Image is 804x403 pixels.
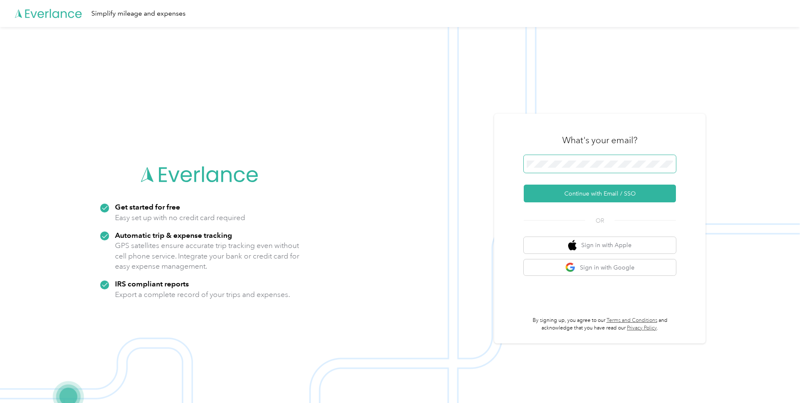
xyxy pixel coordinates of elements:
p: By signing up, you agree to our and acknowledge that you have read our . [524,317,676,332]
span: OR [585,216,615,225]
img: google logo [565,262,576,273]
button: apple logoSign in with Apple [524,237,676,253]
img: apple logo [568,240,577,251]
button: Continue with Email / SSO [524,185,676,202]
p: GPS satellites ensure accurate trip tracking even without cell phone service. Integrate your bank... [115,240,300,272]
a: Privacy Policy [627,325,657,331]
p: Easy set up with no credit card required [115,212,245,223]
button: google logoSign in with Google [524,259,676,276]
p: Export a complete record of your trips and expenses. [115,289,290,300]
strong: Automatic trip & expense tracking [115,231,232,240]
strong: Get started for free [115,202,180,211]
strong: IRS compliant reports [115,279,189,288]
h3: What's your email? [562,134,637,146]
div: Simplify mileage and expenses [91,8,186,19]
a: Terms and Conditions [607,317,657,324]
